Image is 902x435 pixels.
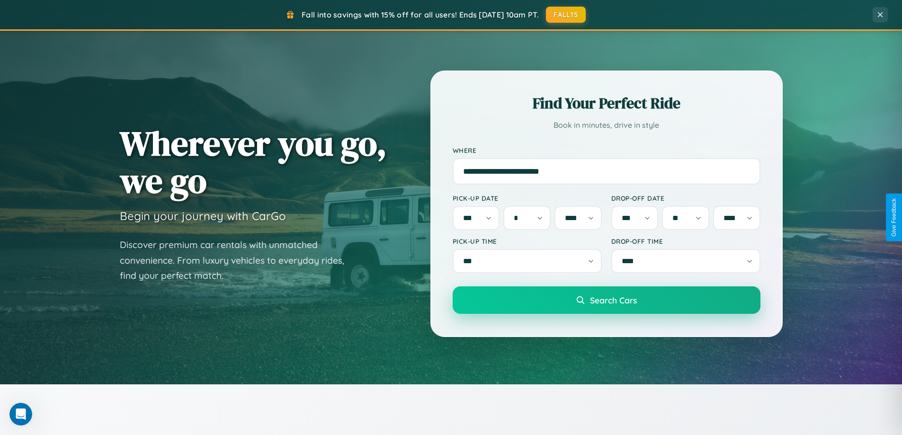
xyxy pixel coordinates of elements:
div: Give Feedback [891,198,897,237]
span: Search Cars [590,295,637,305]
button: FALL15 [546,7,586,23]
label: Pick-up Time [453,237,602,245]
label: Drop-off Time [611,237,760,245]
button: Search Cars [453,286,760,314]
h2: Find Your Perfect Ride [453,93,760,114]
h3: Begin your journey with CarGo [120,209,286,223]
h1: Wherever you go, we go [120,124,387,199]
label: Pick-up Date [453,194,602,202]
p: Book in minutes, drive in style [453,118,760,132]
p: Discover premium car rentals with unmatched convenience. From luxury vehicles to everyday rides, ... [120,237,357,284]
iframe: Intercom live chat [9,403,32,426]
label: Drop-off Date [611,194,760,202]
label: Where [453,146,760,154]
span: Fall into savings with 15% off for all users! Ends [DATE] 10am PT. [302,10,539,19]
